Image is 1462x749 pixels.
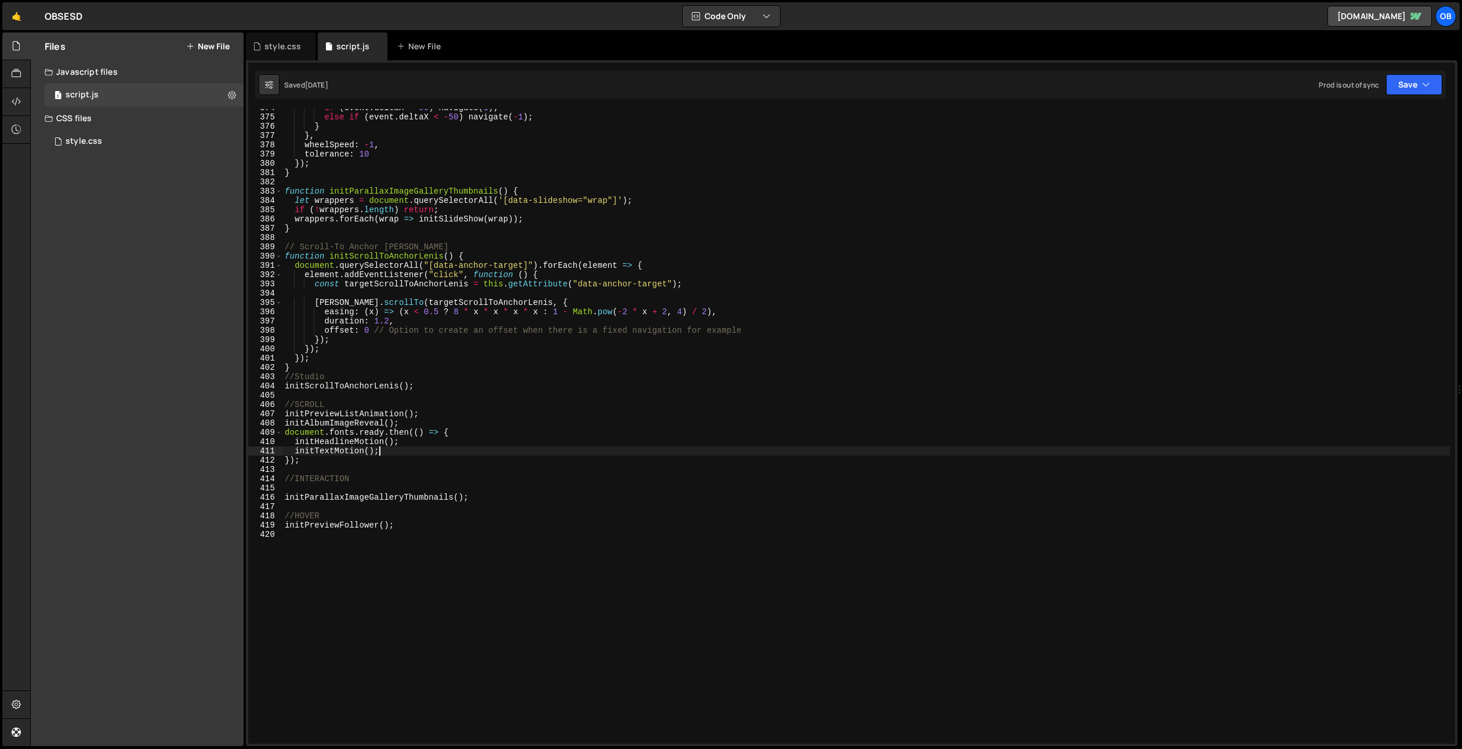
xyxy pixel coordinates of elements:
[1386,74,1442,95] button: Save
[2,2,31,30] a: 🤙
[248,474,282,483] div: 414
[248,242,282,252] div: 389
[248,279,282,289] div: 393
[248,187,282,196] div: 383
[248,150,282,159] div: 379
[248,530,282,539] div: 420
[248,354,282,363] div: 401
[248,270,282,279] div: 392
[683,6,780,27] button: Code Only
[248,483,282,493] div: 415
[264,41,301,52] div: style.css
[248,502,282,511] div: 417
[1327,6,1432,27] a: [DOMAIN_NAME]
[248,177,282,187] div: 382
[248,112,282,122] div: 375
[248,391,282,400] div: 405
[248,446,282,456] div: 411
[248,214,282,224] div: 386
[248,409,282,419] div: 407
[45,130,244,153] div: 13969/35632.css
[55,92,61,101] span: 1
[248,428,282,437] div: 409
[248,317,282,326] div: 397
[248,224,282,233] div: 387
[248,233,282,242] div: 388
[31,60,244,83] div: Javascript files
[31,107,244,130] div: CSS files
[248,381,282,391] div: 404
[248,521,282,530] div: 419
[397,41,445,52] div: New File
[284,80,328,90] div: Saved
[248,437,282,446] div: 410
[248,419,282,428] div: 408
[248,400,282,409] div: 406
[248,344,282,354] div: 400
[248,511,282,521] div: 418
[248,465,282,474] div: 413
[248,122,282,131] div: 376
[248,298,282,307] div: 395
[248,252,282,261] div: 390
[248,261,282,270] div: 391
[248,363,282,372] div: 402
[1435,6,1456,27] a: Ob
[66,136,102,147] div: style.css
[336,41,369,52] div: script.js
[248,131,282,140] div: 377
[248,335,282,344] div: 399
[45,83,244,107] div: 13969/35576.js
[248,205,282,214] div: 385
[248,493,282,502] div: 416
[248,159,282,168] div: 380
[248,196,282,205] div: 384
[1319,80,1379,90] div: Prod is out of sync
[66,90,99,100] div: script.js
[248,456,282,465] div: 412
[45,40,66,53] h2: Files
[248,372,282,381] div: 403
[248,168,282,177] div: 381
[45,9,82,23] div: OBSESD
[248,307,282,317] div: 396
[248,326,282,335] div: 398
[186,42,230,51] button: New File
[305,80,328,90] div: [DATE]
[248,140,282,150] div: 378
[248,289,282,298] div: 394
